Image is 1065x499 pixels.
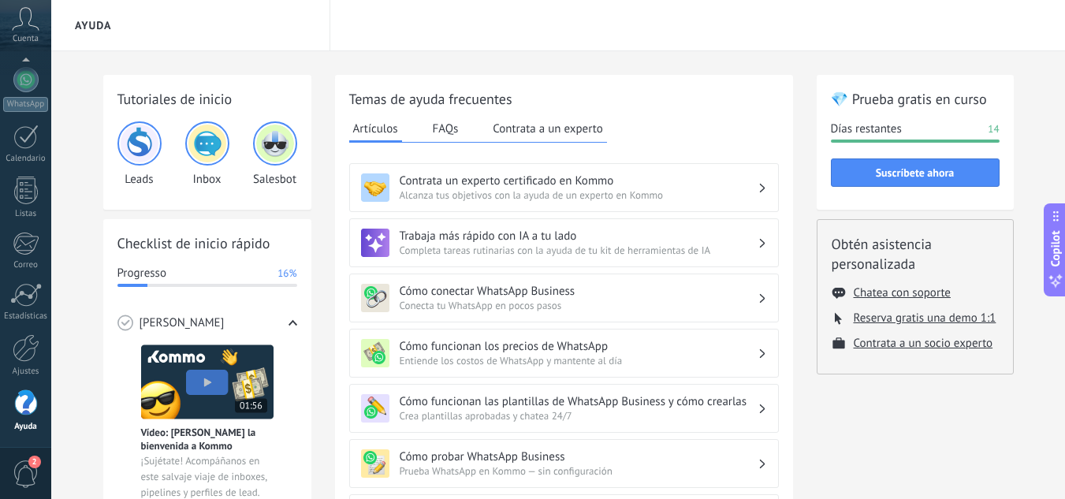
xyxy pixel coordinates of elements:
div: Estadísticas [3,311,49,322]
h3: Cómo funcionan las plantillas de WhatsApp Business y cómo crearlas [400,394,758,409]
h3: Trabaja más rápido con IA a tu lado [400,229,758,244]
span: Días restantes [831,121,902,137]
div: Listas [3,209,49,219]
span: Conecta tu WhatsApp en pocos pasos [400,299,758,312]
span: 2 [28,456,41,468]
div: Calendario [3,154,49,164]
h2: Checklist de inicio rápido [117,233,297,253]
div: Inbox [185,121,229,187]
span: Copilot [1048,230,1063,266]
h3: Cómo probar WhatsApp Business [400,449,758,464]
button: Contrata a un socio experto [854,336,993,351]
h2: 💎 Prueba gratis en curso [831,89,1000,109]
button: Suscríbete ahora [831,158,1000,187]
span: Cuenta [13,34,39,44]
span: 16% [277,266,296,281]
button: Reserva gratis una demo 1:1 [854,311,996,326]
div: Ayuda [3,422,49,432]
span: Completa tareas rutinarias con la ayuda de tu kit de herramientas de IA [400,244,758,257]
div: Correo [3,260,49,270]
h3: Contrata un experto certificado en Kommo [400,173,758,188]
h2: Temas de ayuda frecuentes [349,89,779,109]
button: Contrata a un experto [489,117,606,140]
h2: Tutoriales de inicio [117,89,297,109]
div: Ajustes [3,367,49,377]
div: Leads [117,121,162,187]
span: Alcanza tus objetivos con la ayuda de un experto en Kommo [400,188,758,202]
span: Entiende los costos de WhatsApp y mantente al día [400,354,758,367]
h3: Cómo conectar WhatsApp Business [400,284,758,299]
span: Suscríbete ahora [876,167,955,178]
span: [PERSON_NAME] [140,315,225,331]
button: Chatea con soporte [854,285,951,300]
button: Artículos [349,117,402,143]
span: 14 [988,121,999,137]
span: Prueba WhatsApp en Kommo — sin configuración [400,464,758,478]
div: WhatsApp [3,97,48,112]
div: Salesbot [253,121,297,187]
h3: Cómo funcionan los precios de WhatsApp [400,339,758,354]
button: FAQs [429,117,463,140]
h2: Obtén asistencia personalizada [832,234,999,274]
span: Vídeo: [PERSON_NAME] la bienvenida a Kommo [141,426,274,452]
span: Progresso [117,266,166,281]
img: Meet video [141,344,274,419]
span: Crea plantillas aprobadas y chatea 24/7 [400,409,758,423]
